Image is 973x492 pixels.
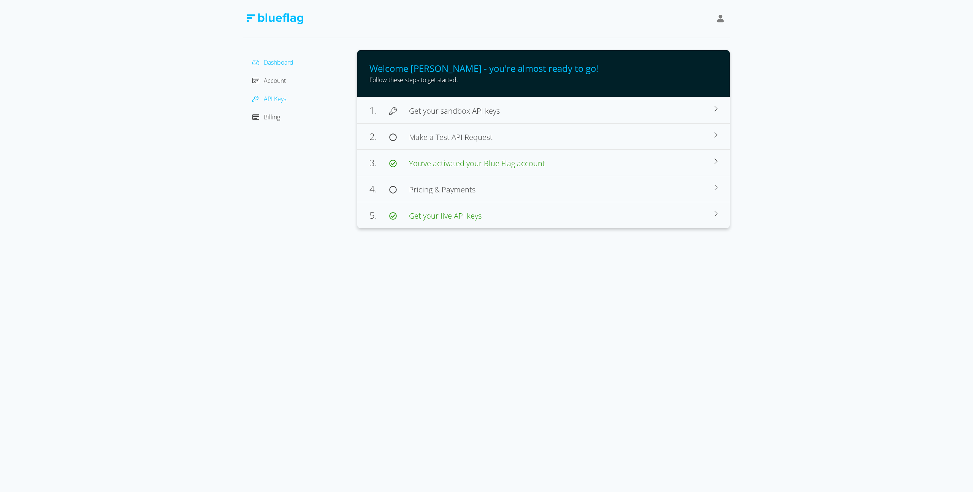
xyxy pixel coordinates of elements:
span: API Keys [264,95,286,103]
span: Make a Test API Request [409,132,493,142]
span: 4. [369,183,389,195]
a: API Keys [252,95,286,103]
a: Billing [252,113,280,121]
span: Pricing & Payments [409,184,475,195]
span: 1. [369,104,389,116]
span: Welcome [PERSON_NAME] - you're almost ready to go! [369,62,598,75]
span: 5. [369,209,389,221]
span: 3. [369,156,389,169]
span: Get your sandbox API keys [409,106,500,116]
span: You’ve activated your Blue Flag account [409,158,545,168]
span: Follow these steps to get started. [369,76,458,84]
span: Account [264,76,286,85]
span: Billing [264,113,280,121]
span: 2. [369,130,389,143]
a: Dashboard [252,58,293,67]
span: Dashboard [264,58,293,67]
img: Blue Flag Logo [246,13,303,24]
a: Account [252,76,286,85]
span: Get your live API keys [409,211,482,221]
